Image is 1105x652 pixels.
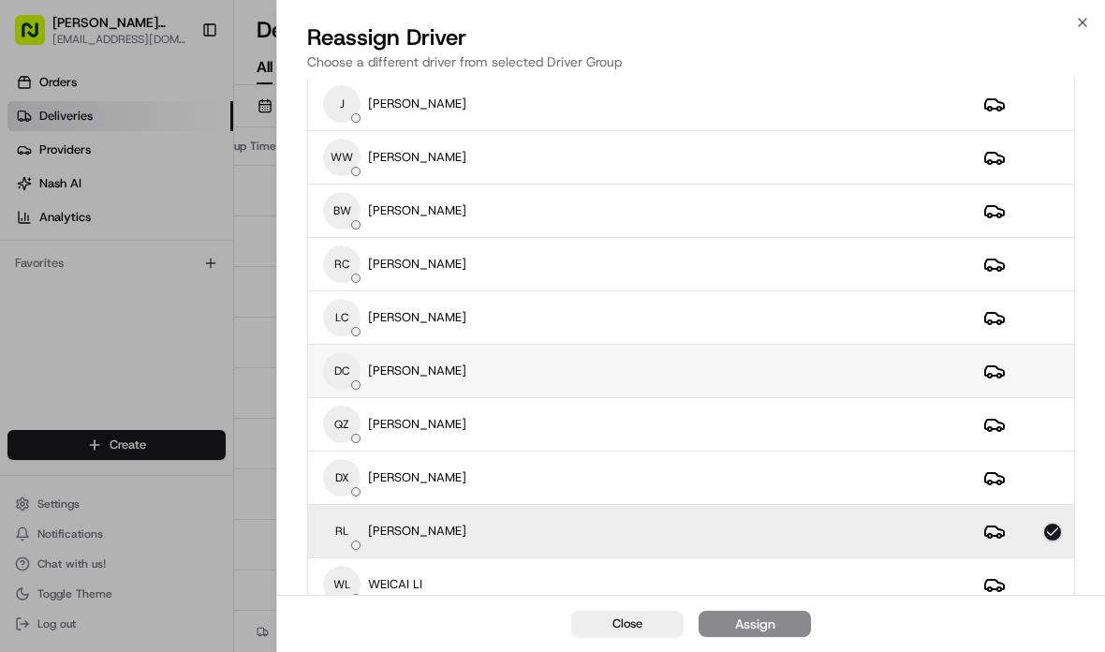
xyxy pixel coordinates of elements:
[158,370,173,385] div: 💻
[307,22,1075,52] h2: Reassign Driver
[11,361,151,394] a: 📗Knowledge Base
[571,611,684,637] button: Close
[19,273,49,303] img: bettytllc
[323,245,361,283] span: RC
[19,179,52,213] img: 1736555255976-a54dd68f-1ca7-489b-9aae-adbdc363a1c4
[37,368,143,387] span: Knowledge Base
[368,149,466,166] p: [PERSON_NAME]
[368,469,466,486] p: [PERSON_NAME]
[368,256,466,273] p: [PERSON_NAME]
[19,19,56,56] img: Nash
[119,290,163,305] span: 7月31日
[368,96,466,112] p: [PERSON_NAME]
[323,406,361,443] span: QZ
[84,179,307,198] div: Start new chat
[49,121,309,141] input: Clear
[186,414,227,428] span: Pylon
[132,413,227,428] a: Powered byPylon
[368,416,466,433] p: [PERSON_NAME]
[323,566,361,603] span: WL
[323,85,361,123] span: J
[318,185,341,207] button: Start new chat
[177,368,301,387] span: API Documentation
[151,361,308,394] a: 💻API Documentation
[84,198,258,213] div: We're available if you need us!
[290,240,341,262] button: See all
[19,75,341,105] p: Welcome 👋
[307,52,1075,71] p: Choose a different driver from selected Driver Group
[368,309,466,326] p: [PERSON_NAME]
[612,615,642,632] span: Close
[368,576,422,593] p: WEICAI LI
[108,290,114,305] span: •
[19,244,125,259] div: Past conversations
[323,512,361,550] span: RL
[368,363,466,379] p: [PERSON_NAME]
[323,192,361,230] span: BW
[19,370,34,385] div: 📗
[39,179,73,213] img: 5e9a9d7314ff4150bce227a61376b483.jpg
[58,290,104,305] span: bettytllc
[323,139,361,176] span: WW
[368,202,466,219] p: [PERSON_NAME]
[323,352,361,390] span: DC
[323,299,361,336] span: LC
[323,459,361,496] span: DX
[368,523,466,540] p: [PERSON_NAME]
